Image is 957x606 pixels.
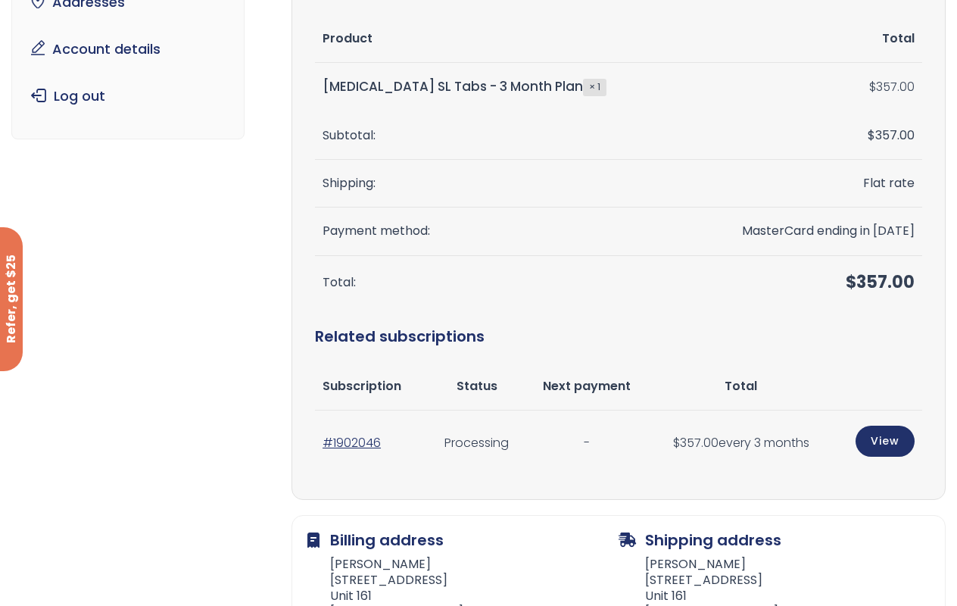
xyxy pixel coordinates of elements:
[688,208,922,255] td: MasterCard ending in [DATE]
[315,310,922,363] h2: Related subscriptions
[583,79,606,95] strong: × 1
[650,411,833,476] td: every 3 months
[846,270,856,294] span: $
[315,160,688,208] th: Shipping:
[619,531,930,549] h2: Shipping address
[323,434,381,451] a: #1902046
[688,160,922,208] td: Flat rate
[23,80,233,112] a: Log out
[543,377,631,395] span: Next payment
[688,15,922,63] th: Total
[869,78,876,95] span: $
[315,208,688,255] th: Payment method:
[868,127,875,144] span: $
[673,434,680,451] span: $
[429,411,525,476] td: Processing
[868,127,915,144] span: 357.00
[846,270,915,294] span: 357.00
[315,63,688,111] td: [MEDICAL_DATA] SL Tabs - 3 Month Plan
[315,112,688,160] th: Subtotal:
[457,377,497,395] span: Status
[725,377,757,395] span: Total
[307,531,619,549] h2: Billing address
[869,78,915,95] bdi: 357.00
[323,377,401,395] span: Subscription
[525,411,650,476] td: -
[315,15,688,63] th: Product
[315,256,688,310] th: Total:
[673,434,719,451] span: 357.00
[23,33,233,65] a: Account details
[856,426,915,457] a: View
